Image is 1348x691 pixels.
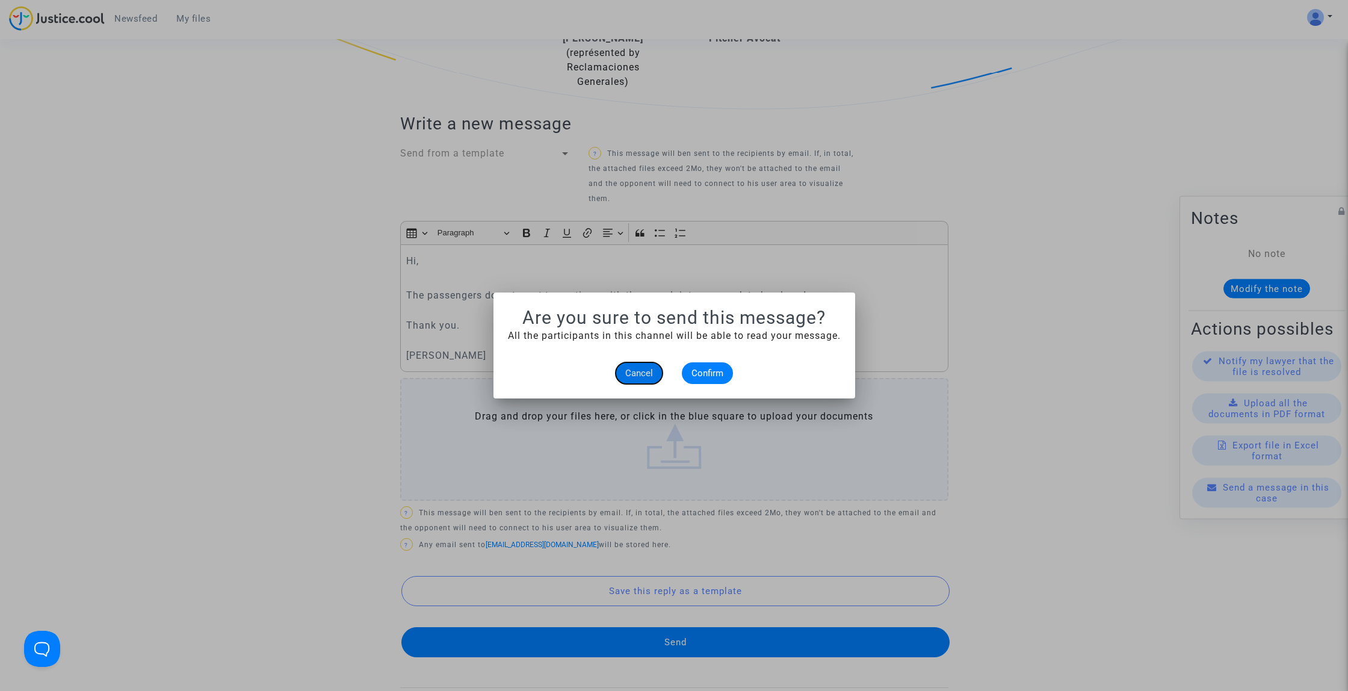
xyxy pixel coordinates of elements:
[24,631,60,667] iframe: Help Scout Beacon - Open
[682,362,733,384] button: Confirm
[691,368,723,379] span: Confirm
[508,307,841,329] h1: Are you sure to send this message?
[616,362,663,384] button: Cancel
[508,330,841,341] span: All the participants in this channel will be able to read your message.
[625,368,653,379] span: Cancel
